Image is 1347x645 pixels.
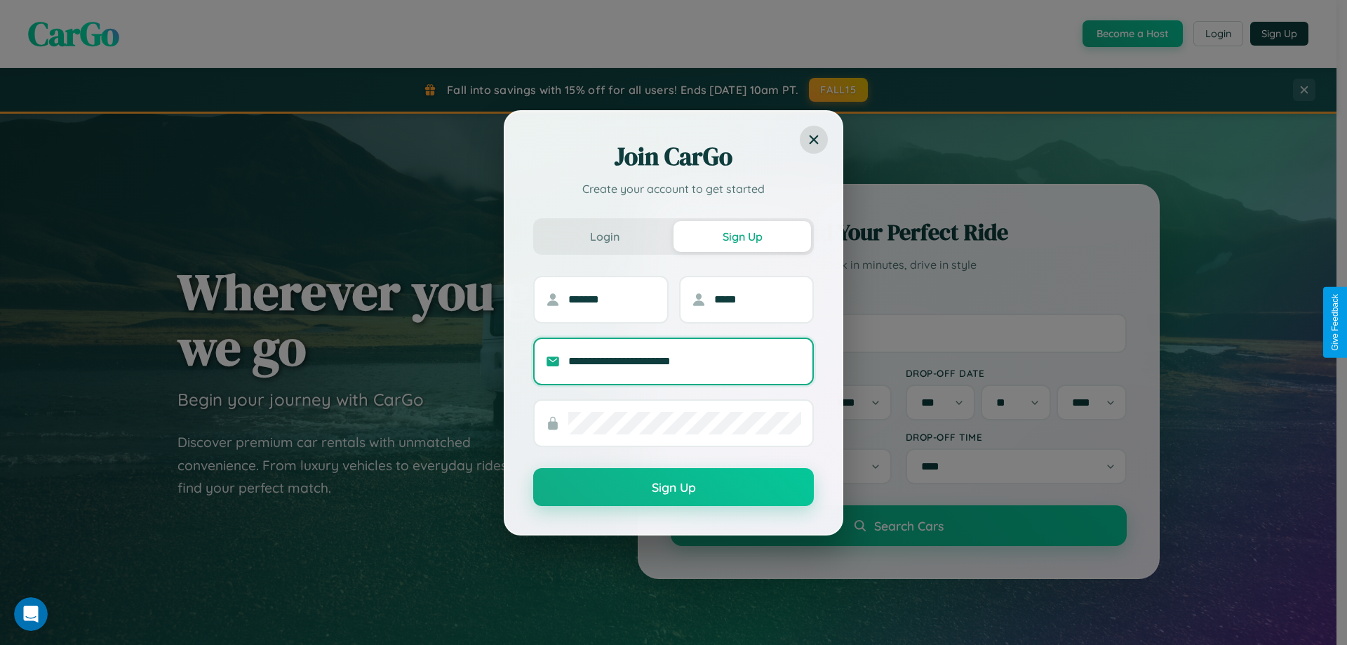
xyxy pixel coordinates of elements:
div: Give Feedback [1330,294,1340,351]
h2: Join CarGo [533,140,814,173]
button: Login [536,221,673,252]
p: Create your account to get started [533,180,814,197]
iframe: Intercom live chat [14,597,48,631]
button: Sign Up [673,221,811,252]
button: Sign Up [533,468,814,506]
